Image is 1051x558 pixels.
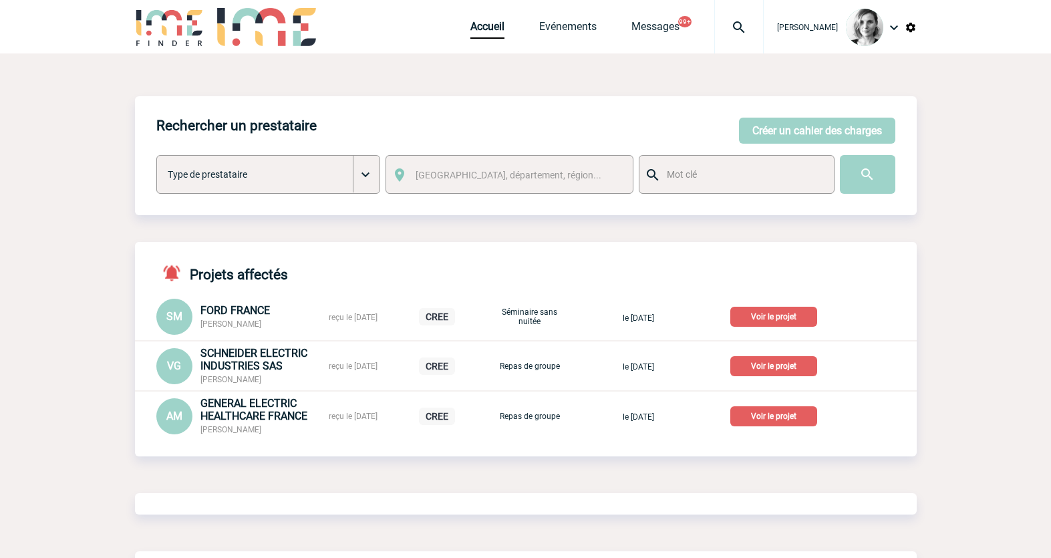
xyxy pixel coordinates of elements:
[329,362,378,371] span: reçu le [DATE]
[730,359,822,372] a: Voir le projet
[623,313,654,323] span: le [DATE]
[840,155,895,194] input: Submit
[200,347,307,372] span: SCHNEIDER ELECTRIC INDUSTRIES SAS
[631,20,680,39] a: Messages
[730,309,822,322] a: Voir le projet
[166,310,182,323] span: SM
[200,375,261,384] span: [PERSON_NAME]
[329,412,378,421] span: reçu le [DATE]
[470,20,504,39] a: Accueil
[623,362,654,372] span: le [DATE]
[730,307,817,327] p: Voir le projet
[663,166,822,183] input: Mot clé
[777,23,838,32] span: [PERSON_NAME]
[329,313,378,322] span: reçu le [DATE]
[166,410,182,422] span: AM
[419,358,455,375] p: CREE
[496,307,563,326] p: Séminaire sans nuitée
[419,408,455,425] p: CREE
[200,397,307,422] span: GENERAL ELECTRIC HEALTHCARE FRANCE
[419,308,455,325] p: CREE
[730,406,817,426] p: Voir le projet
[539,20,597,39] a: Evénements
[200,319,261,329] span: [PERSON_NAME]
[846,9,883,46] img: 103019-1.png
[730,356,817,376] p: Voir le projet
[162,263,190,283] img: notifications-active-24-px-r.png
[156,118,317,134] h4: Rechercher un prestataire
[496,362,563,371] p: Repas de groupe
[156,263,288,283] h4: Projets affectés
[167,360,181,372] span: VG
[623,412,654,422] span: le [DATE]
[730,409,822,422] a: Voir le projet
[200,425,261,434] span: [PERSON_NAME]
[496,412,563,421] p: Repas de groupe
[135,8,204,46] img: IME-Finder
[416,170,601,180] span: [GEOGRAPHIC_DATA], département, région...
[200,304,270,317] span: FORD FRANCE
[678,16,692,27] button: 99+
